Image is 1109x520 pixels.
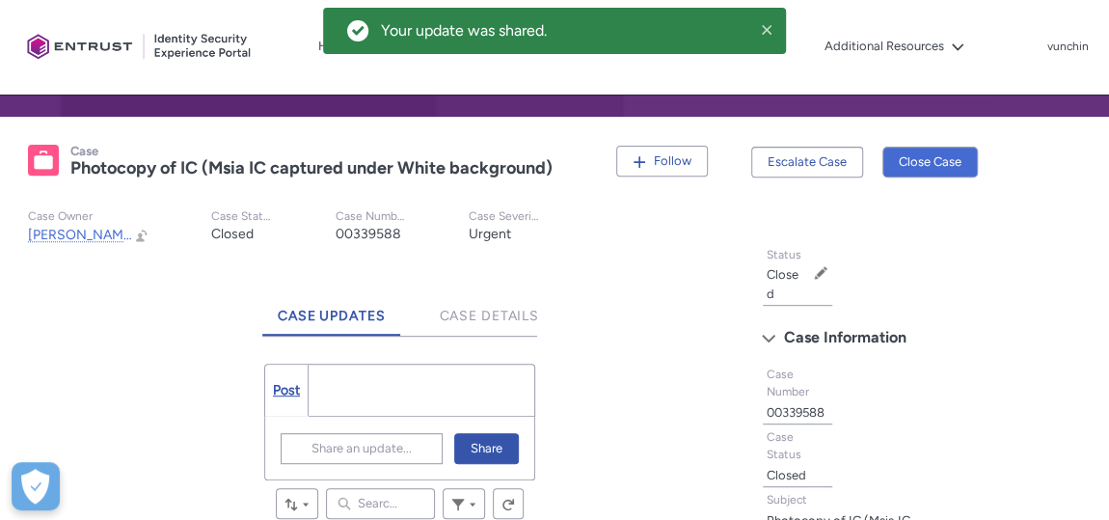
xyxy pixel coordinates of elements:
button: Case Information [752,322,935,353]
span: Your update was shared. [381,21,547,40]
span: Case Number [767,368,809,398]
span: Follow [654,153,691,168]
a: Home [313,32,358,61]
p: Case Owner [28,209,149,224]
button: Change Owner [134,227,149,243]
span: [PERSON_NAME].[PERSON_NAME] [28,227,247,243]
lightning-formatted-text: Closed [767,468,806,482]
button: User Profile vunchin [1046,36,1090,55]
input: Search this feed... [326,488,435,519]
button: Edit Status [813,265,828,281]
p: Case Status [211,209,274,224]
p: Case Severity [469,209,540,224]
p: vunchin [1047,41,1089,54]
button: Refresh this feed [493,488,524,519]
a: Case Details [423,283,554,336]
button: Share an update... [281,433,443,464]
span: Share an update... [311,434,412,463]
span: Post [273,382,300,398]
lightning-formatted-text: Closed [767,267,798,301]
a: Post [265,365,309,416]
button: Escalate Case [751,147,863,178]
lightning-formatted-text: Photocopy of IC (Msia IC captured under White background) [70,157,553,178]
div: Chatter Publisher [264,364,535,480]
lightning-formatted-text: 00339588 [767,405,825,420]
button: Follow [616,146,708,177]
span: Case Details [439,308,539,324]
span: Share [471,434,502,463]
span: Subject [767,493,807,506]
lightning-formatted-text: 00339588 [336,226,401,242]
span: Case Status [767,430,801,461]
lightning-formatted-text: Urgent [469,226,511,242]
button: Share [454,433,519,464]
p: Case Number [336,209,407,224]
button: Additional Resources [820,32,969,61]
button: Close Case [882,147,978,178]
span: Case Information [784,323,906,352]
lightning-formatted-text: Closed [211,226,254,242]
div: Cookie Preferences [12,462,60,510]
a: Case Updates [262,283,401,336]
button: Open Preferences [12,462,60,510]
span: Status [767,248,801,261]
records-entity-label: Case [70,144,98,158]
span: Case Updates [278,308,386,324]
